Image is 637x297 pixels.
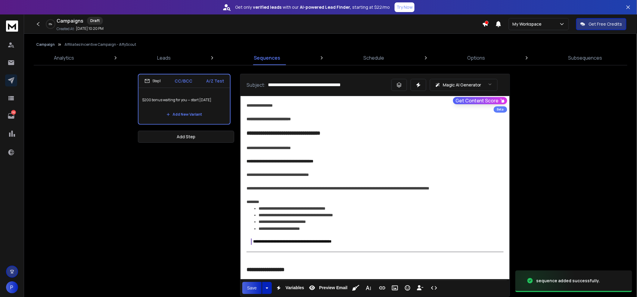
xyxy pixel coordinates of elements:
[144,78,161,84] div: Step 1
[50,51,78,65] a: Analytics
[242,282,262,294] button: Save
[76,26,104,31] p: [DATE] 10:20 PM
[318,285,349,290] span: Preview Email
[402,282,413,294] button: Emoticons
[589,21,622,27] p: Get Free Credits
[396,4,413,10] p: Try Now
[443,82,481,88] p: Magic AI Generator
[142,92,226,108] p: $200 bonus waiting for you — start [DATE]
[235,4,390,10] p: Get only with our starting at $22/mo
[6,281,18,293] button: P
[57,27,75,31] p: Created At:
[468,54,485,61] p: Options
[247,81,266,89] p: Subject:
[5,110,17,122] a: 152
[428,282,440,294] button: Code View
[536,278,600,284] div: sequence added successfully.
[36,42,55,47] button: Campaign
[576,18,626,30] button: Get Free Credits
[87,17,103,25] div: Draft
[565,51,606,65] a: Subsequences
[54,54,74,61] p: Analytics
[206,78,224,84] p: A/Z Test
[350,282,362,294] button: Clean HTML
[157,54,171,61] p: Leads
[395,2,415,12] button: Try Now
[273,282,306,294] button: Variables
[253,4,281,10] strong: verified leads
[513,21,544,27] p: My Workspace
[64,42,136,47] p: Affiliates Incentive Campaign - AffyScout
[300,4,351,10] strong: AI-powered Lead Finder,
[464,51,489,65] a: Options
[11,110,16,115] p: 152
[154,51,174,65] a: Leads
[568,54,602,61] p: Subsequences
[138,74,231,125] li: Step1CC/BCCA/Z Test$200 bonus waiting for you — start [DATE]Add New Variant
[6,20,18,32] img: logo
[254,54,280,61] p: Sequences
[162,108,207,120] button: Add New Variant
[284,285,306,290] span: Variables
[377,282,388,294] button: Insert Link (⌘K)
[389,282,401,294] button: Insert Image (⌘P)
[415,282,426,294] button: Insert Unsubscribe Link
[175,78,192,84] p: CC/BCC
[494,106,507,113] div: Beta
[138,131,234,143] button: Add Step
[306,282,349,294] button: Preview Email
[250,51,284,65] a: Sequences
[49,22,52,26] p: 0 %
[453,97,507,104] button: Get Content Score
[364,54,384,61] p: Schedule
[430,79,498,91] button: Magic AI Generator
[360,51,388,65] a: Schedule
[57,17,83,24] h1: Campaigns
